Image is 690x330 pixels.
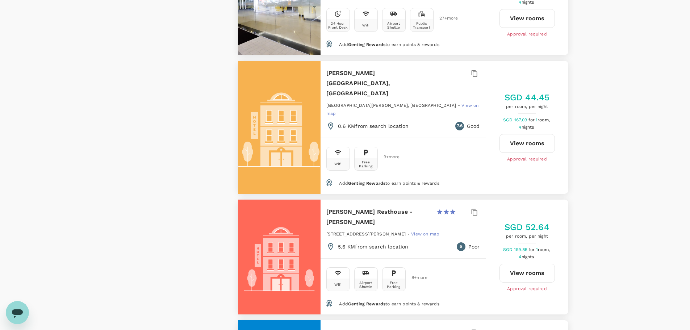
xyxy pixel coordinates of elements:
[348,42,385,47] span: Genting Rewards
[384,21,404,29] div: Airport Shuttle
[528,117,536,122] span: for
[6,301,29,324] iframe: Button to launch messaging window
[339,181,439,186] span: Add to earn points & rewards
[339,301,439,306] span: Add to earn points & rewards
[505,92,549,103] h5: SGD 44.45
[505,221,549,233] h5: SGD 52.64
[439,16,450,21] span: 27 + more
[328,21,348,29] div: 24 Hour Front Desk
[522,125,534,130] span: nights
[538,117,550,122] span: room,
[505,103,549,110] span: per room, per night
[460,243,462,250] span: 5
[468,243,480,250] p: Poor
[339,42,439,47] span: Add to earn points & rewards
[407,231,411,237] span: -
[326,102,479,116] a: View on map
[507,285,547,293] span: Approval required
[458,103,461,108] span: -
[538,247,550,252] span: room,
[522,254,534,259] span: nights
[384,281,404,289] div: Free Parking
[334,162,342,166] div: Wifi
[338,122,409,130] p: 0.6 KM from search location
[326,103,479,116] span: View on map
[326,68,431,99] h6: [PERSON_NAME][GEOGRAPHIC_DATA], [GEOGRAPHIC_DATA]
[528,247,536,252] span: for
[536,117,551,122] span: 1
[348,301,385,306] span: Genting Rewards
[519,254,535,259] span: 4
[499,134,555,153] button: View rooms
[457,122,463,130] span: 7.6
[411,231,439,237] a: View on map
[356,281,376,289] div: Airport Shuttle
[348,181,385,186] span: Genting Rewards
[499,9,555,28] button: View rooms
[519,125,535,130] span: 4
[338,243,409,250] p: 5.6 KM from search location
[362,23,370,27] div: Wifi
[507,156,547,163] span: Approval required
[536,247,551,252] span: 1
[326,231,406,237] span: [STREET_ADDRESS][PERSON_NAME]
[326,103,456,108] span: [GEOGRAPHIC_DATA][PERSON_NAME], [GEOGRAPHIC_DATA]
[326,207,431,227] h6: [PERSON_NAME] Resthouse -[PERSON_NAME]
[503,117,528,122] span: SGD 167.09
[356,160,376,168] div: Free Parking
[507,31,547,38] span: Approval required
[384,155,394,159] span: 9 + more
[499,264,555,283] button: View rooms
[505,233,549,240] span: per room, per night
[412,21,432,29] div: Public Transport
[334,283,342,287] div: Wifi
[467,122,480,130] p: Good
[503,247,529,252] span: SGD 199.85
[411,275,422,280] span: 8 + more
